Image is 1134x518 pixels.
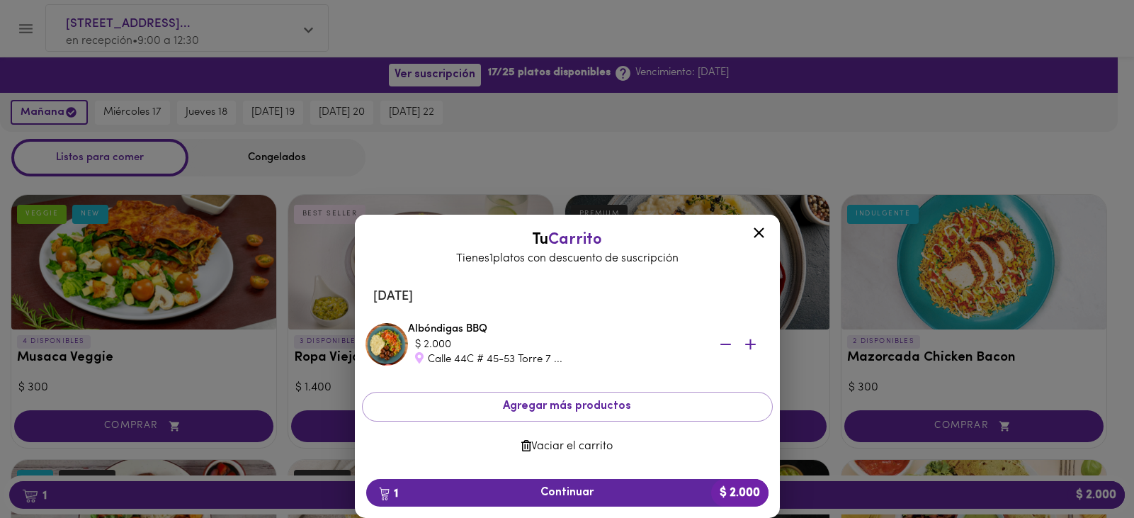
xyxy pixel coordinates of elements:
[408,322,769,367] div: Albóndigas BBQ
[415,352,698,367] div: Calle 44C # 45-53 Torre 7 ...
[366,479,769,507] button: 1Continuar$ 2.000
[379,487,390,501] img: cart.png
[362,280,773,314] li: [DATE]
[374,400,761,413] span: Agregar más productos
[378,486,757,500] span: Continuar
[548,232,602,248] span: Carrito
[415,337,698,352] div: $ 2.000
[369,229,766,267] div: Tu
[1052,436,1120,504] iframe: Messagebird Livechat Widget
[365,323,408,366] img: Albóndigas BBQ
[369,251,766,267] p: Tienes 1 platos con descuento de suscripción
[362,392,773,421] button: Agregar más productos
[370,484,407,502] b: 1
[362,433,773,461] button: Vaciar el carrito
[373,440,761,454] span: Vaciar el carrito
[711,479,769,507] b: $ 2.000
